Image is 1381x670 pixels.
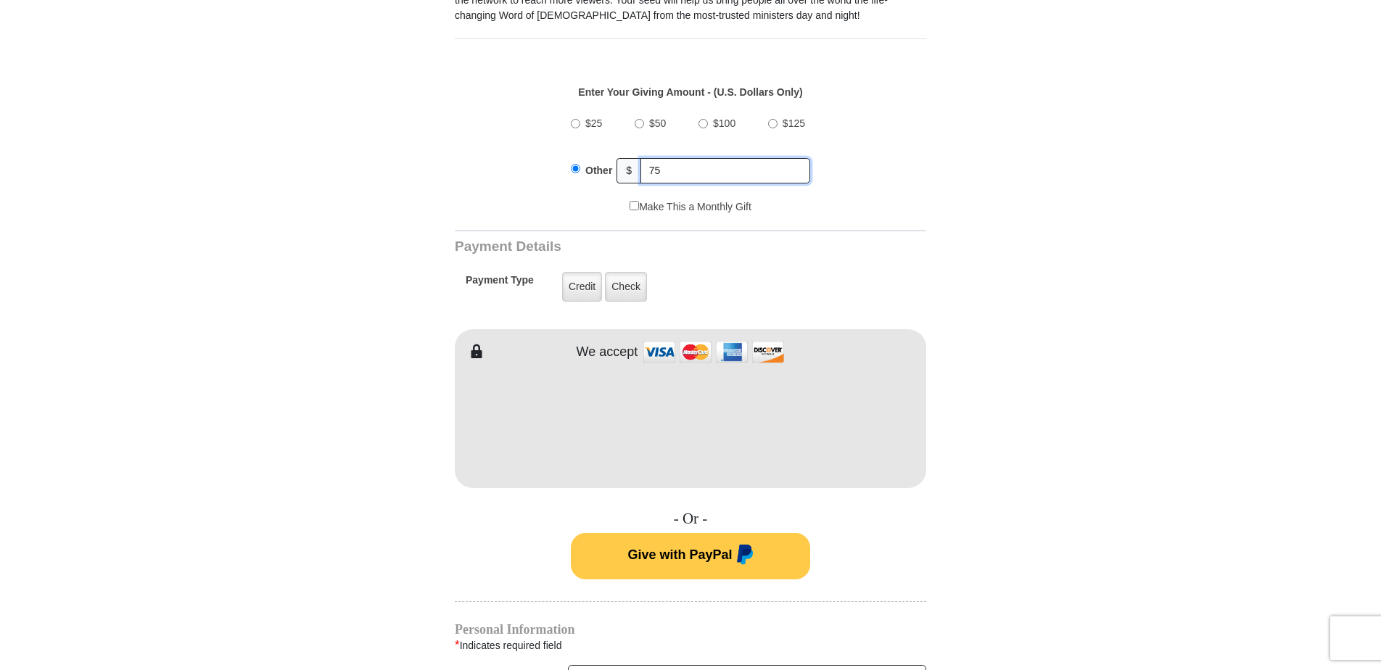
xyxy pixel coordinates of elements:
span: $125 [783,117,805,129]
strong: Enter Your Giving Amount - (U.S. Dollars Only) [578,86,802,98]
img: paypal [733,545,754,568]
label: Make This a Monthly Gift [630,199,751,215]
span: $50 [649,117,666,129]
span: Other [585,165,612,176]
label: Check [605,272,647,302]
h4: We accept [577,344,638,360]
span: $ [617,158,641,183]
div: Indicates required field [455,636,926,655]
button: Give with PayPal [571,533,810,579]
input: Other Amount [640,158,810,183]
h5: Payment Type [466,274,534,294]
span: Give with PayPal [627,547,732,562]
span: $25 [585,117,602,129]
h3: Payment Details [455,239,825,255]
h4: Personal Information [455,624,926,635]
img: credit cards accepted [641,336,786,368]
input: Make This a Monthly Gift [630,201,639,210]
h4: - Or - [455,510,926,528]
label: Credit [562,272,602,302]
span: $100 [713,117,735,129]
